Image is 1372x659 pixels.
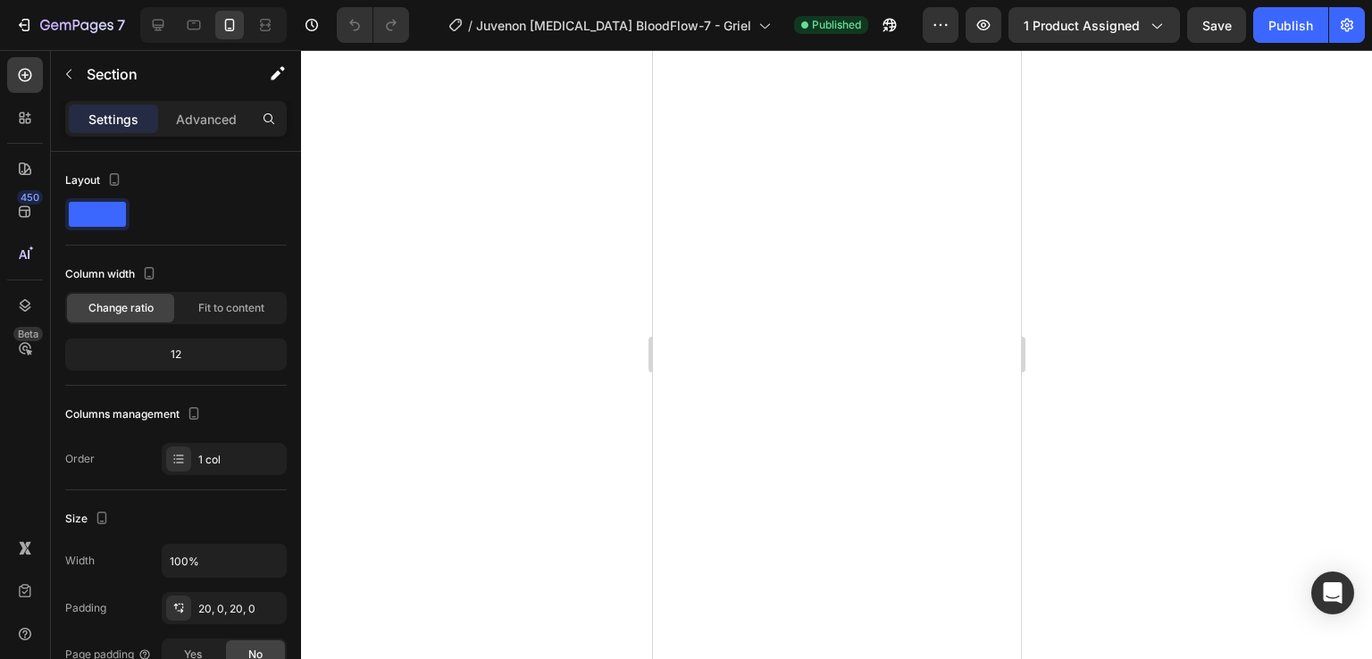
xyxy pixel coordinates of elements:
[17,190,43,204] div: 450
[1008,7,1180,43] button: 1 product assigned
[1253,7,1328,43] button: Publish
[812,17,861,33] span: Published
[176,110,237,129] p: Advanced
[7,7,133,43] button: 7
[88,300,154,316] span: Change ratio
[198,601,282,617] div: 20, 0, 20, 0
[65,169,125,193] div: Layout
[163,545,286,577] input: Auto
[1187,7,1246,43] button: Save
[65,507,113,531] div: Size
[468,16,473,35] span: /
[1311,571,1354,614] div: Open Intercom Messenger
[69,342,283,367] div: 12
[653,50,1021,659] iframe: Design area
[65,451,95,467] div: Order
[1268,16,1313,35] div: Publish
[88,110,138,129] p: Settings
[198,300,264,316] span: Fit to content
[337,7,409,43] div: Undo/Redo
[65,600,106,616] div: Padding
[65,553,95,569] div: Width
[1024,16,1140,35] span: 1 product assigned
[65,263,160,287] div: Column width
[476,16,751,35] span: Juvenon [MEDICAL_DATA] BloodFlow-7 - Griel
[1202,18,1232,33] span: Save
[65,403,205,427] div: Columns management
[87,63,233,85] p: Section
[198,452,282,468] div: 1 col
[117,14,125,36] p: 7
[13,327,43,341] div: Beta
